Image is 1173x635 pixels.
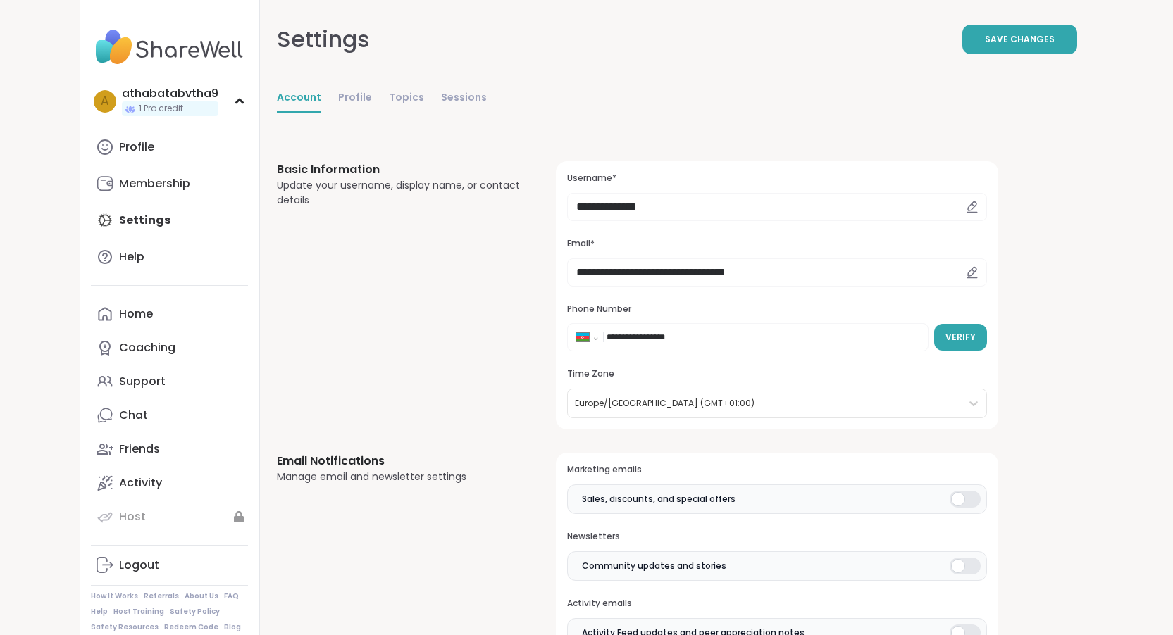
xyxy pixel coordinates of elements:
[91,297,248,331] a: Home
[224,591,239,601] a: FAQ
[441,84,487,113] a: Sessions
[567,172,986,184] h3: Username*
[277,161,523,178] h3: Basic Information
[91,466,248,500] a: Activity
[567,598,986,610] h3: Activity emails
[113,607,164,617] a: Host Training
[91,130,248,164] a: Profile
[91,622,159,632] a: Safety Resources
[985,33,1055,46] span: Save Changes
[567,238,986,250] h3: Email*
[338,84,372,113] a: Profile
[389,84,424,113] a: Topics
[91,607,108,617] a: Help
[101,92,108,111] span: a
[934,324,987,351] button: Verify
[139,103,183,115] span: 1 Pro credit
[277,453,523,470] h3: Email Notifications
[945,331,976,344] span: Verify
[119,139,154,155] div: Profile
[91,548,248,582] a: Logout
[91,398,248,432] a: Chat
[91,23,248,72] img: ShareWell Nav Logo
[119,306,153,322] div: Home
[119,408,148,423] div: Chat
[144,591,179,601] a: Referrals
[567,464,986,476] h3: Marketing emails
[567,531,986,543] h3: Newsletters
[119,441,160,457] div: Friends
[224,622,241,632] a: Blog
[91,432,248,466] a: Friends
[91,365,248,398] a: Support
[119,509,146,524] div: Host
[582,560,726,572] span: Community updates and stories
[91,591,138,601] a: How It Works
[582,493,736,505] span: Sales, discounts, and special offers
[91,167,248,201] a: Membership
[277,84,321,113] a: Account
[170,607,220,617] a: Safety Policy
[277,178,523,208] div: Update your username, display name, or contact details
[164,622,218,632] a: Redeem Code
[122,86,218,101] div: athabatabvtha9
[567,368,986,380] h3: Time Zone
[119,475,162,491] div: Activity
[119,340,175,356] div: Coaching
[91,500,248,534] a: Host
[962,25,1077,54] button: Save Changes
[119,558,159,573] div: Logout
[277,23,370,56] div: Settings
[185,591,218,601] a: About Us
[91,331,248,365] a: Coaching
[91,240,248,274] a: Help
[119,249,144,265] div: Help
[119,176,190,191] div: Membership
[119,374,166,389] div: Support
[567,303,986,315] h3: Phone Number
[277,470,523,484] div: Manage email and newsletter settings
